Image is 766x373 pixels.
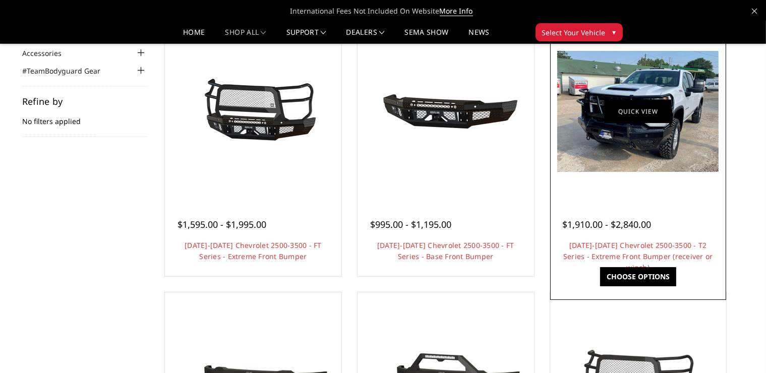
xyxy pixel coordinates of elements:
a: Choose Options [600,267,676,286]
a: News [468,29,489,43]
span: $995.00 - $1,195.00 [370,218,451,230]
span: ▾ [613,27,616,37]
a: shop all [225,29,266,43]
a: Home [183,29,205,43]
a: Accessories [22,48,74,58]
span: $1,910.00 - $2,840.00 [563,218,652,230]
iframe: Chat Widget [716,325,766,373]
h5: Refine by [22,97,147,106]
img: 2024-2025 Chevrolet 2500-3500 - T2 Series - Extreme Front Bumper (receiver or winch) [557,51,719,172]
a: [DATE]-[DATE] Chevrolet 2500-3500 - T2 Series - Extreme Front Bumper (receiver or winch) [563,240,713,272]
div: No filters applied [22,97,147,137]
a: 2024-2025 Chevrolet 2500-3500 - T2 Series - Extreme Front Bumper (receiver or winch) 2024-2025 Ch... [553,26,724,197]
span: Select Your Vehicle [542,27,606,38]
a: Dealers [346,29,385,43]
a: [DATE]-[DATE] Chevrolet 2500-3500 - FT Series - Base Front Bumper [377,240,514,261]
a: 2024-2025 Chevrolet 2500-3500 - FT Series - Base Front Bumper 2024-2025 Chevrolet 2500-3500 - FT ... [360,26,532,197]
span: International Fees Not Included On Website [20,1,746,21]
span: $1,595.00 - $1,995.00 [178,218,266,230]
a: Quick view [604,99,672,123]
a: SEMA Show [404,29,448,43]
a: #TeamBodyguard Gear [22,66,113,76]
a: 2024-2025 Chevrolet 2500-3500 - FT Series - Extreme Front Bumper 2024-2025 Chevrolet 2500-3500 - ... [167,26,339,197]
a: More Info [440,6,473,16]
button: Select Your Vehicle [536,23,623,41]
a: Support [286,29,326,43]
a: [DATE]-[DATE] Chevrolet 2500-3500 - FT Series - Extreme Front Bumper [185,240,322,261]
